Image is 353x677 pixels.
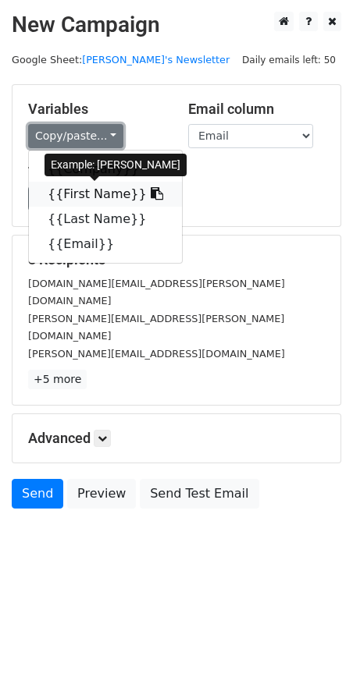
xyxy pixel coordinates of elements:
[29,207,182,232] a: {{Last Name}}
[275,602,353,677] iframe: Chat Widget
[28,101,165,118] h5: Variables
[237,54,341,66] a: Daily emails left: 50
[28,278,285,307] small: [DOMAIN_NAME][EMAIL_ADDRESS][PERSON_NAME][DOMAIN_NAME]
[28,348,285,360] small: [PERSON_NAME][EMAIL_ADDRESS][DOMAIN_NAME]
[29,182,182,207] a: {{First Name}}
[12,12,341,38] h2: New Campaign
[29,232,182,257] a: {{Email}}
[29,157,182,182] a: {{Company}}
[45,154,187,176] div: Example: [PERSON_NAME]
[28,124,123,148] a: Copy/paste...
[188,101,325,118] h5: Email column
[28,370,87,389] a: +5 more
[237,51,341,69] span: Daily emails left: 50
[12,479,63,509] a: Send
[67,479,136,509] a: Preview
[12,54,230,66] small: Google Sheet:
[28,313,284,342] small: [PERSON_NAME][EMAIL_ADDRESS][PERSON_NAME][DOMAIN_NAME]
[140,479,259,509] a: Send Test Email
[82,54,230,66] a: [PERSON_NAME]'s Newsletter
[28,430,325,447] h5: Advanced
